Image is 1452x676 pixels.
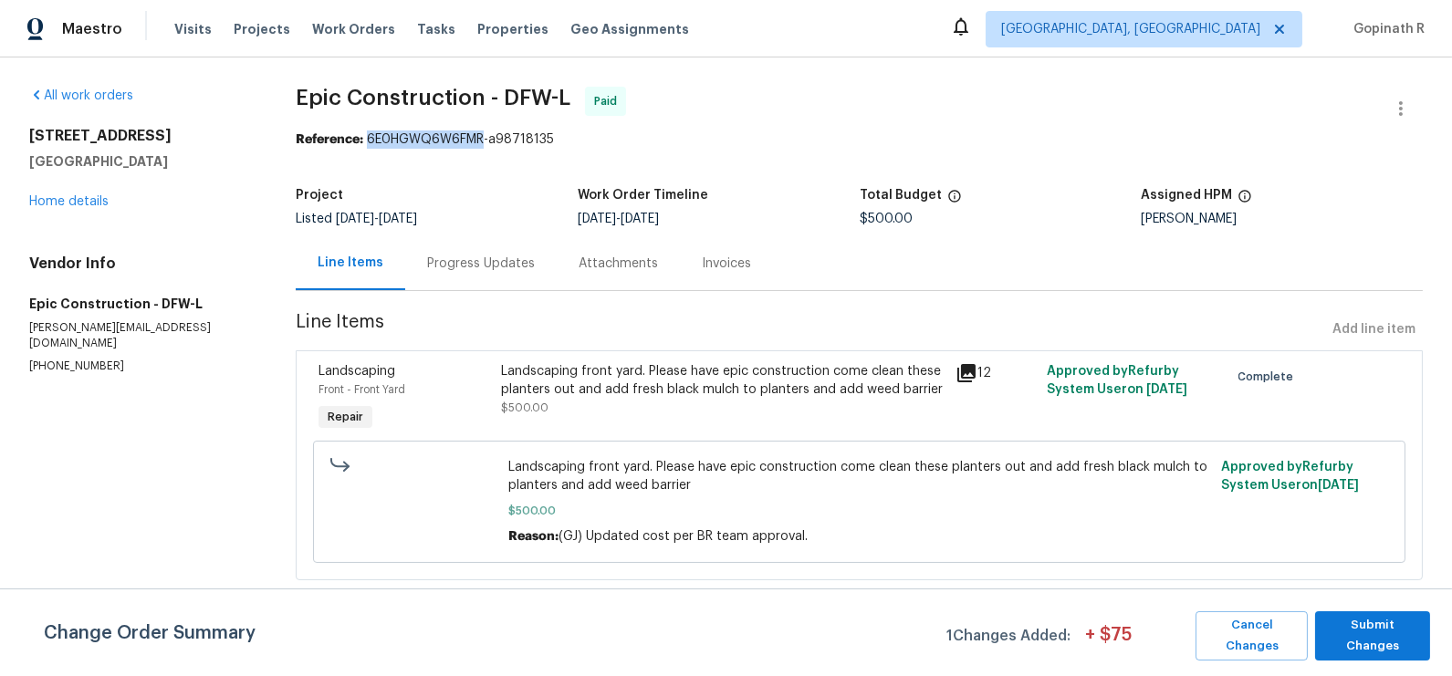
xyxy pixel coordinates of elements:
[1238,189,1252,213] span: The hpm assigned to this work order.
[296,213,417,225] span: Listed
[296,133,363,146] b: Reference:
[501,402,548,413] span: $500.00
[1318,479,1359,492] span: [DATE]
[579,255,658,273] div: Attachments
[319,384,405,395] span: Front - Front Yard
[29,89,133,102] a: All work orders
[1146,383,1187,396] span: [DATE]
[570,20,689,38] span: Geo Assignments
[702,255,751,273] div: Invoices
[62,20,122,38] span: Maestro
[594,92,624,110] span: Paid
[174,20,212,38] span: Visits
[578,213,659,225] span: -
[29,127,252,145] h2: [STREET_ADDRESS]
[508,458,1209,494] span: Landscaping front yard. Please have epic construction come clean these planters out and add fresh...
[860,189,942,202] h5: Total Budget
[501,362,945,399] div: Landscaping front yard. Please have epic construction come clean these planters out and add fresh...
[1085,626,1132,660] span: + $ 75
[1196,611,1309,660] button: Cancel Changes
[319,365,395,378] span: Landscaping
[1324,615,1421,657] span: Submit Changes
[44,611,256,660] span: Change Order Summary
[296,313,1325,347] span: Line Items
[1205,615,1300,657] span: Cancel Changes
[559,530,808,543] span: (GJ) Updated cost per BR team approval.
[578,213,616,225] span: [DATE]
[1315,611,1430,660] button: Submit Changes
[29,359,252,374] p: [PHONE_NUMBER]
[1221,461,1359,492] span: Approved by Refurby System User on
[1001,20,1260,38] span: [GEOGRAPHIC_DATA], [GEOGRAPHIC_DATA]
[379,213,417,225] span: [DATE]
[508,530,559,543] span: Reason:
[320,408,371,426] span: Repair
[29,255,252,273] h4: Vendor Info
[29,320,252,351] p: [PERSON_NAME][EMAIL_ADDRESS][DOMAIN_NAME]
[477,20,548,38] span: Properties
[336,213,374,225] span: [DATE]
[29,195,109,208] a: Home details
[234,20,290,38] span: Projects
[318,254,383,272] div: Line Items
[296,130,1423,149] div: 6E0HGWQ6W6FMR-a98718135
[296,87,570,109] span: Epic Construction - DFW-L
[417,23,455,36] span: Tasks
[1346,20,1425,38] span: Gopinath R
[947,189,962,213] span: The total cost of line items that have been proposed by Opendoor. This sum includes line items th...
[508,502,1209,520] span: $500.00
[1141,213,1423,225] div: [PERSON_NAME]
[29,295,252,313] h5: Epic Construction - DFW-L
[336,213,417,225] span: -
[578,189,708,202] h5: Work Order Timeline
[956,362,1036,384] div: 12
[860,213,913,225] span: $500.00
[29,152,252,171] h5: [GEOGRAPHIC_DATA]
[1047,365,1187,396] span: Approved by Refurby System User on
[312,20,395,38] span: Work Orders
[946,619,1071,660] span: 1 Changes Added:
[296,189,343,202] h5: Project
[1238,368,1301,386] span: Complete
[1141,189,1232,202] h5: Assigned HPM
[427,255,535,273] div: Progress Updates
[621,213,659,225] span: [DATE]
